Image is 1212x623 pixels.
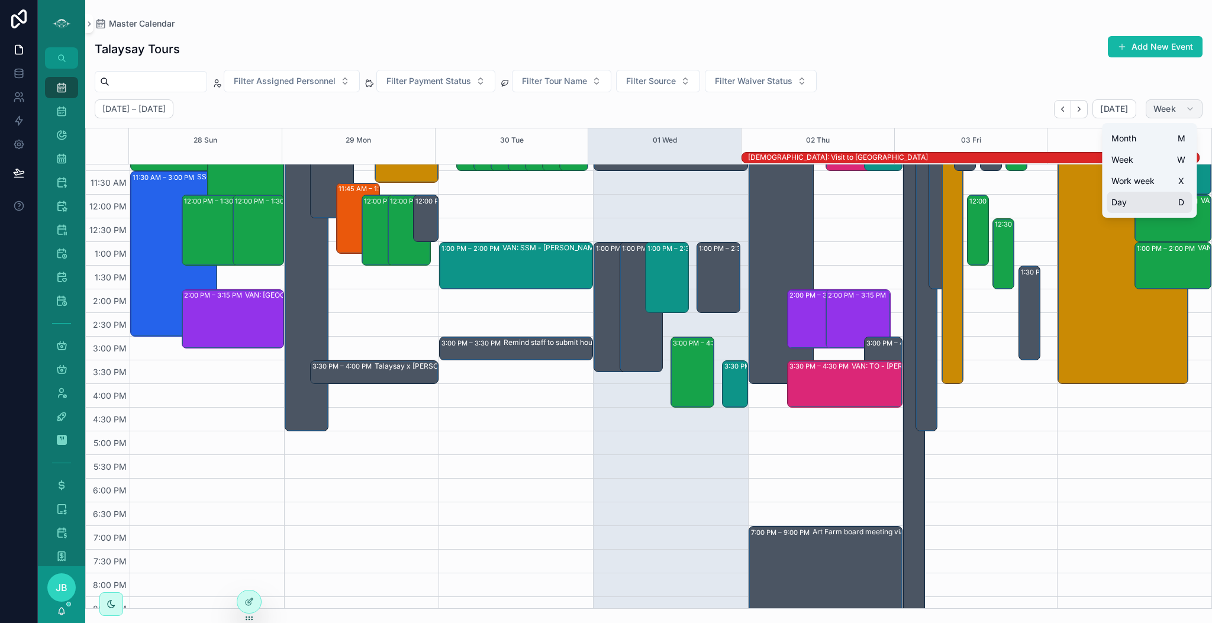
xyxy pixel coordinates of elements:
div: scrollable content [38,69,85,566]
div: 12:00 PM – 1:30 PM [184,195,248,207]
div: 12:00 PM – 1:00 PMVAN: TT - [PERSON_NAME] (2) [PERSON_NAME], TW:MZGY-XWMY [1135,195,1211,241]
span: Filter Payment Status [386,75,471,87]
div: 3:00 PM – 3:30 PM [441,337,504,349]
div: 3:00 PM – 4:00 PM [866,337,929,349]
button: 03 Fri [961,128,981,152]
div: 11:45 AM – 1:15 PM [339,183,401,195]
button: 29 Mon [346,128,371,152]
div: 11:00 AM – 12:30 PM [311,148,353,218]
span: 6:30 PM [90,509,130,519]
div: 1:00 PM – 2:30 PM [647,243,708,254]
div: 1:00 PM – 3:45 PM [622,243,683,254]
span: 4:00 PM [90,390,130,401]
span: Work week [1111,175,1155,187]
button: WeekW [1107,149,1192,170]
button: Next [1071,100,1088,118]
span: Filter Tour Name [522,75,587,87]
div: 10:00 AM – 4:00 PMSwiya Farm Event: CC and others [1058,101,1188,383]
div: 12:00 PM – 1:30 PMVAN: TT - [PERSON_NAME] (2) [PERSON_NAME], TW:KWAH-UUWV [182,195,268,265]
div: 12:00 PM – 1:30 PM [364,195,428,207]
div: VAN: SSM - [PERSON_NAME] (25) [PERSON_NAME], TW:[PERSON_NAME]-AIZE [502,243,653,253]
div: 12:00 PM – 1:00 PM [414,195,438,241]
div: 2:00 PM – 3:15 PM [789,289,850,301]
button: Select Button [512,70,611,92]
div: 3:30 PM – 4:30 PM [789,360,852,372]
div: 3:00 PM – 4:30 PM [673,337,735,349]
button: [DATE] [1092,99,1136,118]
span: 3:00 PM [90,343,130,353]
div: 3:00 PM – 4:00 PM [865,337,902,383]
span: X [1176,176,1186,186]
span: 6:00 PM [90,485,130,495]
div: SHAE: Visit to Japan [748,152,928,163]
div: 1:00 PM – 2:00 PMVAN: SSM - [PERSON_NAME] (25) [PERSON_NAME], TW:[PERSON_NAME]-AIZE [440,243,592,289]
div: 3:30 PM – 4:00 PMTalaysay x [PERSON_NAME] connect [311,361,438,383]
span: 1:30 PM [92,272,130,282]
div: 12:00 PM – 1:30 PM [390,195,454,207]
div: [DEMOGRAPHIC_DATA]: Visit to [GEOGRAPHIC_DATA] [748,153,928,162]
span: W [1176,155,1186,164]
div: 1:00 PM – 2:00 PMVAN: TT - [PERSON_NAME] (10) [PERSON_NAME], TW:DBKE-ZVGT [1135,243,1211,289]
div: 7:00 PM – 9:00 PM [751,527,813,538]
span: 4:30 PM [90,414,130,424]
div: 11:30 AM – 3:00 PM [133,172,197,183]
div: 12:30 PM – 2:00 PM [993,219,1014,289]
div: 1:00 PM – 2:00 PM [1137,243,1198,254]
div: 1:00 PM – 3:45 PM [620,243,663,372]
button: MonthM [1107,128,1192,149]
div: 2:00 PM – 3:15 PMVAN: [GEOGRAPHIC_DATA][PERSON_NAME] (10) [PERSON_NAME], TW:BGPZ-JBWK [826,290,891,348]
span: Master Calendar [109,18,175,30]
span: Filter Source [626,75,676,87]
div: VAN: TO - [PERSON_NAME] (3) [PERSON_NAME], TW:PFCR-VBCU [852,361,963,371]
div: 7:00 PM – 9:00 PMArt Farm board meeting via Zoom [749,527,902,620]
button: 01 Wed [653,128,677,152]
span: M [1176,134,1186,143]
span: 3:30 PM [90,367,130,377]
div: 12:30 PM – 2:00 PM [995,218,1060,230]
span: 8:30 PM [90,603,130,614]
div: 12:00 PM – 1:30 PM [233,195,283,265]
a: Master Calendar [95,18,175,30]
div: 2:00 PM – 3:15 PMVAN: [GEOGRAPHIC_DATA][PERSON_NAME] (2) [PERSON_NAME], TW:PRDU-IMDV [788,290,852,348]
span: Week [1153,104,1176,114]
span: 7:00 PM [91,532,130,543]
div: 8:30 AM – 4:00 PM: Conference? [749,30,814,383]
button: 02 Thu [806,128,830,152]
div: VAN: [GEOGRAPHIC_DATA][PERSON_NAME] (2) [PERSON_NAME], TW:MGAP-CXFQ [245,290,344,300]
div: 12:00 PM – 1:30 PM [235,195,299,207]
div: 3:30 PM – 4:30 PM [723,361,747,407]
span: 5:30 PM [91,461,130,472]
button: Add New Event [1108,36,1203,57]
div: 1:00 PM – 2:30 PM [697,243,740,312]
div: 12:00 PM – 1:30 PM [969,195,1033,207]
span: 11:30 AM [88,177,130,188]
span: 2:00 PM [90,296,130,306]
div: Art Farm board meeting via Zoom [813,527,926,537]
span: 5:00 PM [91,438,130,448]
div: 1:00 PM – 2:00 PM [441,243,502,254]
button: Week [1146,99,1203,118]
span: 12:00 PM [86,201,130,211]
div: 12:00 PM – 1:30 PM [388,195,431,265]
span: Filter Waiver Status [715,75,792,87]
div: 1:00 PM – 3:45 PM [594,243,637,372]
span: 2:30 PM [90,319,130,330]
div: VAN: [GEOGRAPHIC_DATA][PERSON_NAME] (10) [PERSON_NAME], TW:BGPZ-JBWK [889,290,951,300]
div: 3:00 PM – 3:30 PMRemind staff to submit hours [440,337,592,360]
div: 8:00 AM – 5:00 PM: OFF WORK [285,6,328,431]
button: Select Button [705,70,817,92]
button: 30 Tue [500,128,524,152]
span: D [1176,198,1186,207]
button: Select Button [224,70,360,92]
div: 3:30 PM – 4:30 PMVAN: TO - [PERSON_NAME] (3) [PERSON_NAME], TW:PFCR-VBCU [788,361,902,407]
div: 3:30 PM – 4:00 PM [312,360,375,372]
button: DayD [1107,192,1192,213]
span: 1:00 PM [92,248,130,259]
div: 12:00 PM – 1:30 PM [362,195,405,265]
button: 28 Sun [194,128,217,152]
